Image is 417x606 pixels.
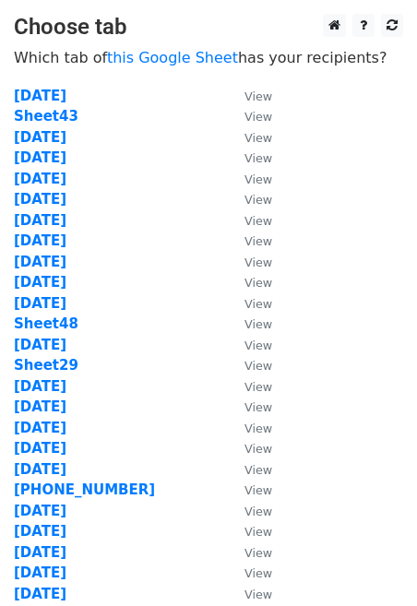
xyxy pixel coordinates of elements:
a: View [226,108,272,125]
a: Sheet29 [14,357,78,374]
a: View [226,315,272,332]
small: View [244,214,272,228]
small: View [244,588,272,601]
small: View [244,89,272,103]
a: View [226,544,272,561]
small: View [244,234,272,248]
a: [PHONE_NUMBER] [14,481,155,498]
small: View [244,339,272,352]
p: Which tab of has your recipients? [14,48,403,67]
small: View [244,483,272,497]
a: Sheet48 [14,315,78,332]
small: View [244,172,272,186]
a: View [226,564,272,581]
a: [DATE] [14,564,66,581]
a: View [226,171,272,187]
small: View [244,255,272,269]
a: [DATE] [14,88,66,104]
a: [DATE] [14,274,66,291]
small: View [244,546,272,560]
a: View [226,337,272,353]
small: View [244,505,272,518]
a: View [226,88,272,104]
a: [DATE] [14,398,66,415]
a: View [226,129,272,146]
a: View [226,254,272,270]
small: View [244,110,272,124]
small: View [244,525,272,539]
small: View [244,400,272,414]
a: [DATE] [14,129,66,146]
a: View [226,212,272,229]
a: [DATE] [14,586,66,602]
a: [DATE] [14,232,66,249]
a: View [226,461,272,478]
a: View [226,295,272,312]
a: [DATE] [14,461,66,478]
a: View [226,420,272,436]
a: View [226,274,272,291]
small: View [244,276,272,290]
a: [DATE] [14,254,66,270]
small: View [244,422,272,435]
small: View [244,297,272,311]
a: [DATE] [14,378,66,395]
small: View [244,442,272,456]
small: View [244,463,272,477]
a: [DATE] [14,191,66,208]
a: Sheet43 [14,108,78,125]
a: View [226,398,272,415]
small: View [244,317,272,331]
a: View [226,586,272,602]
a: [DATE] [14,440,66,457]
a: View [226,523,272,540]
a: [DATE] [14,149,66,166]
h3: Choose tab [14,14,403,41]
a: View [226,440,272,457]
small: View [244,359,272,373]
small: View [244,193,272,207]
a: [DATE] [14,523,66,540]
a: [DATE] [14,171,66,187]
a: View [226,232,272,249]
a: View [226,357,272,374]
a: this Google Sheet [107,49,238,66]
a: View [226,191,272,208]
a: View [226,503,272,519]
small: View [244,566,272,580]
small: View [244,151,272,165]
a: [DATE] [14,544,66,561]
a: [DATE] [14,295,66,312]
a: View [226,481,272,498]
a: [DATE] [14,503,66,519]
a: [DATE] [14,420,66,436]
a: [DATE] [14,212,66,229]
a: View [226,378,272,395]
a: [DATE] [14,337,66,353]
